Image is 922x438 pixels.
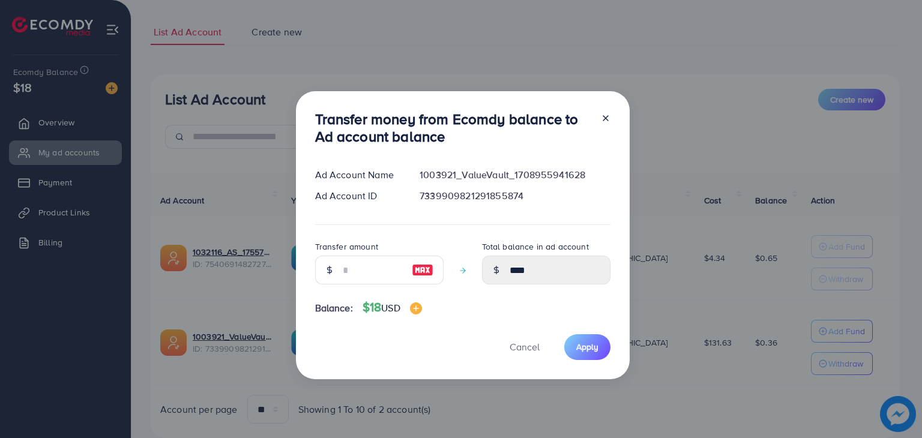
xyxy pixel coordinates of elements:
[412,263,433,277] img: image
[381,301,400,314] span: USD
[495,334,555,360] button: Cancel
[576,341,598,353] span: Apply
[410,168,619,182] div: 1003921_ValueVault_1708955941628
[315,301,353,315] span: Balance:
[306,189,411,203] div: Ad Account ID
[315,241,378,253] label: Transfer amount
[410,189,619,203] div: 7339909821291855874
[410,302,422,314] img: image
[306,168,411,182] div: Ad Account Name
[564,334,610,360] button: Apply
[363,300,422,315] h4: $18
[510,340,540,353] span: Cancel
[482,241,589,253] label: Total balance in ad account
[315,110,591,145] h3: Transfer money from Ecomdy balance to Ad account balance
